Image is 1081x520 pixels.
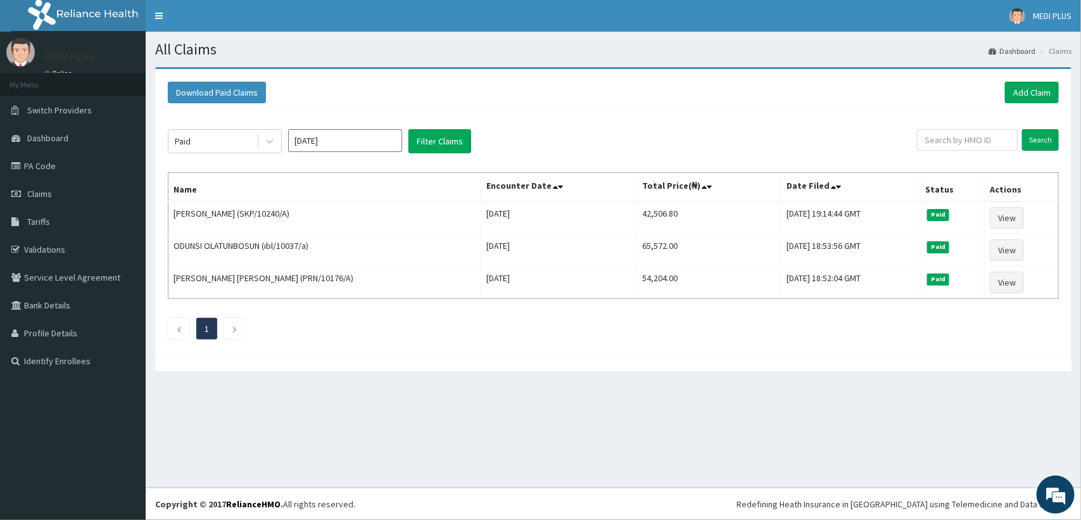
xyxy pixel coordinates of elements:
[226,498,281,510] a: RelianceHMO
[408,129,471,153] button: Filter Claims
[6,346,241,390] textarea: Type your message and hit 'Enter'
[990,239,1024,261] a: View
[205,323,209,334] a: Page 1 is your current page
[989,46,1035,56] a: Dashboard
[73,160,175,288] span: We're online!
[781,267,920,299] td: [DATE] 18:52:04 GMT
[168,201,481,234] td: [PERSON_NAME] (SKP/10240/A)
[155,498,283,510] strong: Copyright © 2017 .
[146,488,1081,520] footer: All rights reserved.
[636,201,781,234] td: 42,506.80
[232,323,237,334] a: Next page
[168,82,266,103] button: Download Paid Claims
[481,267,636,299] td: [DATE]
[175,135,191,148] div: Paid
[155,41,1072,58] h1: All Claims
[985,173,1059,202] th: Actions
[917,129,1018,151] input: Search by HMO ID
[781,173,920,202] th: Date Filed
[781,201,920,234] td: [DATE] 19:14:44 GMT
[990,207,1024,229] a: View
[44,69,75,78] a: Online
[27,105,92,116] span: Switch Providers
[6,38,35,67] img: User Image
[1009,8,1025,24] img: User Image
[636,173,781,202] th: Total Price(₦)
[27,188,52,200] span: Claims
[288,129,402,152] input: Select Month and Year
[736,498,1072,510] div: Redefining Heath Insurance in [GEOGRAPHIC_DATA] using Telemedicine and Data Science!
[1022,129,1059,151] input: Search
[481,173,636,202] th: Encounter Date
[920,173,985,202] th: Status
[636,234,781,267] td: 65,572.00
[23,63,51,95] img: d_794563401_company_1708531726252_794563401
[781,234,920,267] td: [DATE] 18:53:56 GMT
[927,209,950,220] span: Paid
[990,272,1024,293] a: View
[1037,46,1072,56] li: Claims
[66,71,213,87] div: Chat with us now
[27,132,68,144] span: Dashboard
[927,274,950,285] span: Paid
[481,234,636,267] td: [DATE]
[1033,10,1072,22] span: MEDI PLUS
[44,51,95,63] p: MEDI PLUS
[1005,82,1059,103] a: Add Claim
[168,173,481,202] th: Name
[27,216,50,227] span: Tariffs
[168,267,481,299] td: [PERSON_NAME] [PERSON_NAME] (PRN/10176/A)
[927,241,950,253] span: Paid
[481,201,636,234] td: [DATE]
[636,267,781,299] td: 54,204.00
[168,234,481,267] td: ODUNSI OLATUNBOSUN (ibl/10037/a)
[208,6,238,37] div: Minimize live chat window
[176,323,182,334] a: Previous page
